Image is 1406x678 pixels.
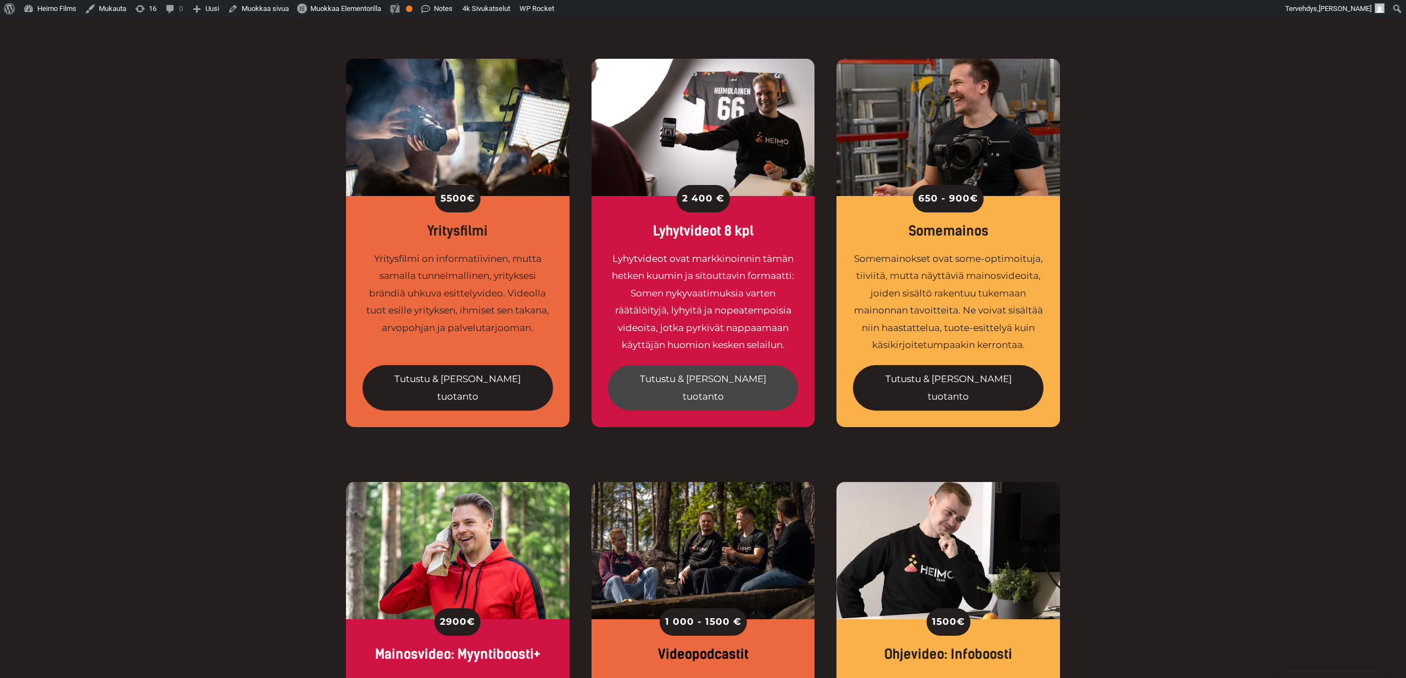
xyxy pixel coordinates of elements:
div: 650 - 900 [913,185,984,212]
div: 2900 [434,608,481,636]
div: Yritysfilmi [362,223,553,239]
span: [PERSON_NAME] [1319,4,1371,13]
img: Somevideo on tehokas formaatti digimarkkinointiin. [592,59,815,196]
span: Muokkaa Elementorilla [310,4,381,13]
img: Videopodcastissa kannattaa esiintyä 1-3 henkilöä. [592,482,815,619]
div: 1500 [927,608,970,636]
div: Lyhytvideot ovat markkinoinnin tämän hetken kuumin ja sitouttavin formaatti: Somen nykyvaatimuksi... [608,250,799,354]
img: Videokuvaaja William gimbal kädessä hymyilemässä asiakkaan varastotiloissa kuvauksissa. [836,59,1060,196]
img: Ohjevideo kertoo helposti, miten ohjelmistosi tai sovelluksesi toimii. [836,482,1060,619]
span: € [957,613,965,631]
div: 1 000 - 1500 € [660,608,747,636]
span: € [970,190,978,208]
div: Mainosvideo: Myyntiboosti+ [362,647,553,663]
div: Lyhytvideot 8 kpl [608,223,799,239]
img: B2B-myyntiprosessi hyötyy rutkasti videotuotannosta. [346,482,570,619]
div: Ohjevideo: Infoboosti [853,647,1044,663]
div: 2 400 € [677,185,730,212]
a: Tutustu & [PERSON_NAME] tuotanto [853,365,1044,411]
div: Somemainos [853,223,1044,239]
div: OK [406,5,412,12]
div: Somemainokset ovat some-optimoituja, tiiviitä, mutta näyttäviä mainosvideoita, joiden sisältö rak... [853,250,1044,354]
img: Yritysvideo tuo yrityksesi parhaat puolet esiiin kiinnostavalla tavalla. [346,59,570,196]
a: Tutustu & [PERSON_NAME] tuotanto [608,365,799,411]
span: € [467,613,475,631]
span: € [467,190,475,208]
div: Videopodcastit [608,647,799,663]
div: 5500 [435,185,481,212]
a: Tutustu & [PERSON_NAME] tuotanto [362,365,553,411]
div: Yritysfilmi on informatiivinen, mutta samalla tunnelmallinen, yrityksesi brändiä uhkuva esittelyv... [362,250,553,354]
